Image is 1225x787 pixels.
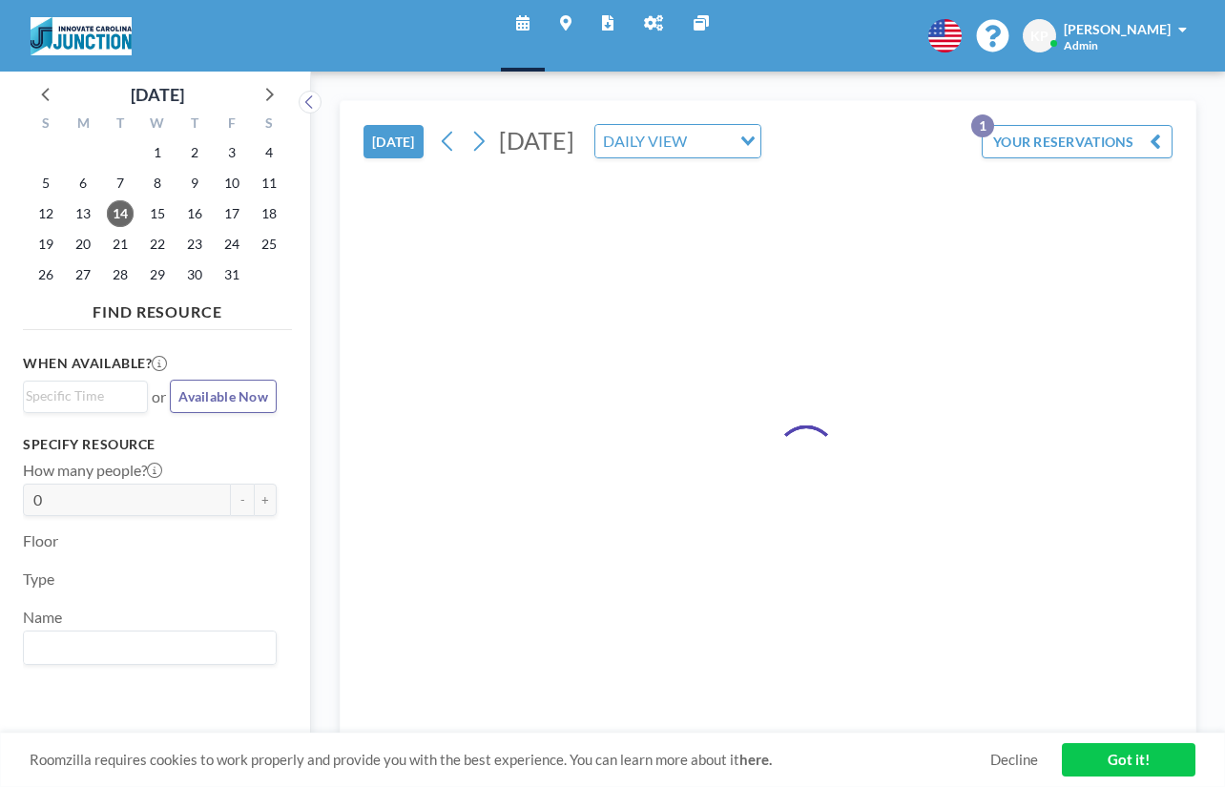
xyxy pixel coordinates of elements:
[26,385,136,406] input: Search for option
[231,484,254,516] button: -
[218,200,245,227] span: Friday, October 17, 2025
[181,170,208,197] span: Thursday, October 9, 2025
[26,635,265,660] input: Search for option
[70,231,96,258] span: Monday, October 20, 2025
[144,200,171,227] span: Wednesday, October 15, 2025
[144,170,171,197] span: Wednesday, October 8, 2025
[139,113,176,137] div: W
[144,139,171,166] span: Wednesday, October 1, 2025
[595,125,760,157] div: Search for option
[256,200,282,227] span: Saturday, October 18, 2025
[1062,743,1195,777] a: Got it!
[218,170,245,197] span: Friday, October 10, 2025
[70,200,96,227] span: Monday, October 13, 2025
[23,461,162,480] label: How many people?
[152,387,166,406] span: or
[218,231,245,258] span: Friday, October 24, 2025
[213,113,250,137] div: F
[70,170,96,197] span: Monday, October 6, 2025
[971,114,994,137] p: 1
[107,231,134,258] span: Tuesday, October 21, 2025
[170,380,277,413] button: Available Now
[256,170,282,197] span: Saturday, October 11, 2025
[181,200,208,227] span: Thursday, October 16, 2025
[30,751,990,769] span: Roomzilla requires cookies to work properly and provide you with the best experience. You can lea...
[23,570,54,589] label: Type
[24,382,147,410] div: Search for option
[693,129,729,154] input: Search for option
[1030,28,1049,45] span: KP
[181,139,208,166] span: Thursday, October 2, 2025
[65,113,102,137] div: M
[23,531,58,550] label: Floor
[24,632,276,664] div: Search for option
[1064,21,1171,37] span: [PERSON_NAME]
[23,608,62,627] label: Name
[28,113,65,137] div: S
[32,231,59,258] span: Sunday, October 19, 2025
[990,751,1038,769] a: Decline
[250,113,287,137] div: S
[144,231,171,258] span: Wednesday, October 22, 2025
[23,436,277,453] h3: Specify resource
[31,17,132,55] img: organization-logo
[218,139,245,166] span: Friday, October 3, 2025
[107,200,134,227] span: Tuesday, October 14, 2025
[1064,38,1098,52] span: Admin
[363,125,424,158] button: [DATE]
[102,113,139,137] div: T
[599,129,691,154] span: DAILY VIEW
[176,113,213,137] div: T
[144,261,171,288] span: Wednesday, October 29, 2025
[256,139,282,166] span: Saturday, October 4, 2025
[178,388,268,404] span: Available Now
[32,200,59,227] span: Sunday, October 12, 2025
[131,81,184,108] div: [DATE]
[181,261,208,288] span: Thursday, October 30, 2025
[739,751,772,768] a: here.
[32,170,59,197] span: Sunday, October 5, 2025
[181,231,208,258] span: Thursday, October 23, 2025
[499,126,574,155] span: [DATE]
[254,484,277,516] button: +
[982,125,1173,158] button: YOUR RESERVATIONS1
[23,295,292,321] h4: FIND RESOURCE
[32,261,59,288] span: Sunday, October 26, 2025
[107,170,134,197] span: Tuesday, October 7, 2025
[256,231,282,258] span: Saturday, October 25, 2025
[218,261,245,288] span: Friday, October 31, 2025
[107,261,134,288] span: Tuesday, October 28, 2025
[70,261,96,288] span: Monday, October 27, 2025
